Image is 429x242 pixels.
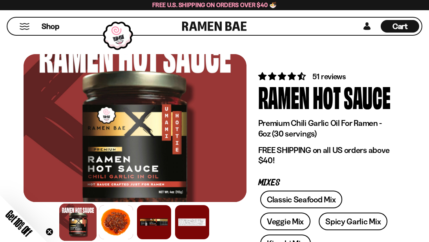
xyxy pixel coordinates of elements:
[258,82,310,111] div: Ramen
[4,208,34,238] span: Get 10% Off
[42,20,59,33] a: Shop
[312,72,346,81] span: 51 reviews
[344,82,391,111] div: Sauce
[313,82,341,111] div: Hot
[258,179,394,187] p: Mixes
[258,145,394,166] p: FREE SHIPPING on all US orders above $40!
[152,1,277,9] span: Free U.S. Shipping on Orders over $40 🍜
[258,118,394,139] p: Premium Chili Garlic Oil For Ramen - 6oz (30 servings)
[258,71,307,81] span: 4.71 stars
[19,23,30,30] button: Mobile Menu Trigger
[42,21,59,32] span: Shop
[46,228,53,236] button: Close teaser
[381,18,419,35] div: Cart
[260,191,342,208] a: Classic Seafood Mix
[392,22,408,31] span: Cart
[319,213,387,230] a: Spicy Garlic Mix
[260,213,310,230] a: Veggie Mix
